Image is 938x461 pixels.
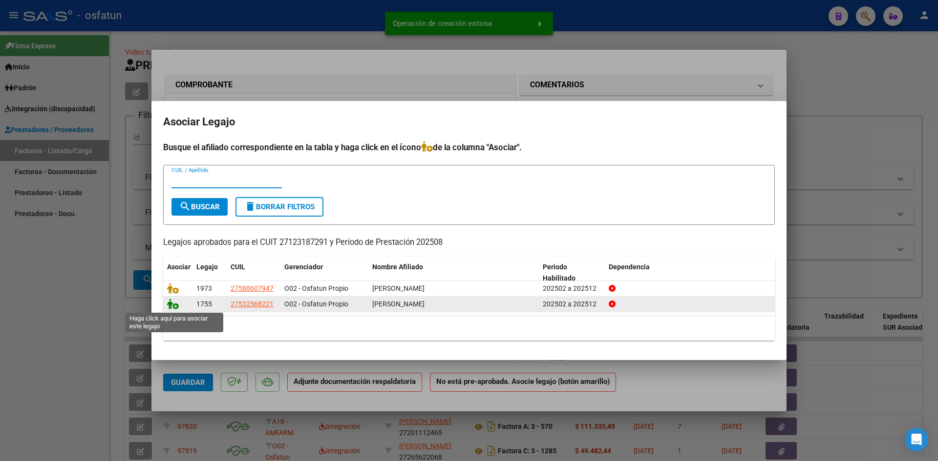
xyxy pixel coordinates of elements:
span: Nombre Afiliado [372,263,423,271]
mat-icon: search [179,200,191,212]
datatable-header-cell: Legajo [192,257,227,289]
span: 1973 [196,284,212,292]
datatable-header-cell: Nombre Afiliado [368,257,539,289]
datatable-header-cell: CUIL [227,257,280,289]
div: 2 registros [163,316,775,341]
datatable-header-cell: Asociar [163,257,192,289]
span: 27588607947 [231,284,274,292]
span: O02 - Osfatun Propio [284,284,348,292]
span: O02 - Osfatun Propio [284,300,348,308]
div: 202502 a 202512 [543,299,601,310]
span: FERNANDEZ LIZARRAGA IARA [372,300,425,308]
span: Dependencia [609,263,650,271]
datatable-header-cell: Periodo Habilitado [539,257,605,289]
span: Buscar [179,202,220,211]
button: Borrar Filtros [235,197,323,217]
span: Asociar [167,263,191,271]
p: Legajos aprobados para el CUIT 27123187291 y Período de Prestación 202508 [163,237,775,249]
span: PRADO PAEZ BIANCA [372,284,425,292]
span: Borrar Filtros [244,202,315,211]
h2: Asociar Legajo [163,113,775,131]
span: Legajo [196,263,218,271]
datatable-header-cell: Dependencia [605,257,775,289]
span: Gerenciador [284,263,323,271]
span: Periodo Habilitado [543,263,576,282]
div: Open Intercom Messenger [905,428,928,451]
span: 1755 [196,300,212,308]
span: CUIL [231,263,245,271]
div: 202502 a 202512 [543,283,601,294]
mat-icon: delete [244,200,256,212]
span: 27532568221 [231,300,274,308]
h4: Busque el afiliado correspondiente en la tabla y haga click en el ícono de la columna "Asociar". [163,141,775,154]
datatable-header-cell: Gerenciador [280,257,368,289]
button: Buscar [171,198,228,216]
